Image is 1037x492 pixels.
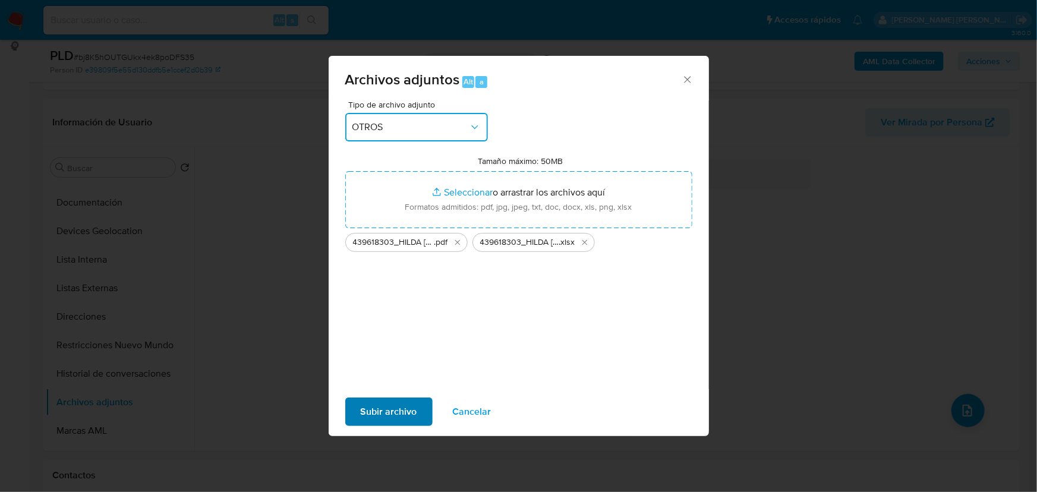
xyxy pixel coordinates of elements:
span: Tipo de archivo adjunto [348,100,491,109]
span: OTROS [352,121,469,133]
span: Cancelar [453,399,491,425]
span: Subir archivo [361,399,417,425]
span: 439618303_HILDA [PERSON_NAME] URIBE_AGO25 [480,236,559,248]
span: Archivos adjuntos [345,69,460,90]
span: a [480,76,484,87]
button: Eliminar 439618303_HILDA CARLOTA CONTRERAS URIBE_AGO25.xlsx [578,235,592,250]
button: OTROS [345,113,488,141]
span: .xlsx [559,236,575,248]
span: 439618303_HILDA [PERSON_NAME] URIBE_AGO25.docx [353,236,434,248]
span: Alt [464,76,473,87]
button: Cerrar [682,74,692,84]
button: Subir archivo [345,398,433,426]
ul: Archivos seleccionados [345,228,692,252]
button: Eliminar 439618303_HILDA CARLOTA CONTRERAS URIBE_AGO25.docx.pdf [450,235,465,250]
span: .pdf [434,236,448,248]
button: Cancelar [437,398,507,426]
label: Tamaño máximo: 50MB [478,156,563,166]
